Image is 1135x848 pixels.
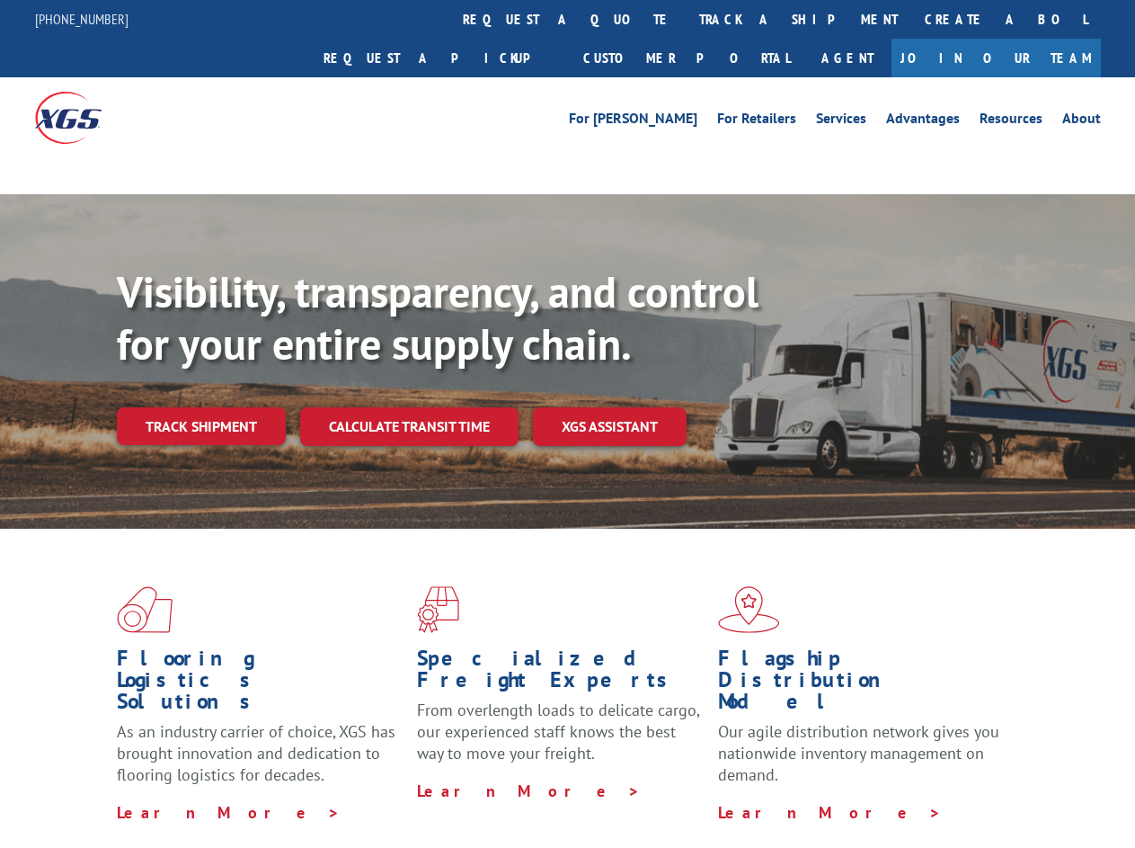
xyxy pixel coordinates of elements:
a: Learn More > [117,802,341,823]
a: Track shipment [117,407,286,445]
a: For [PERSON_NAME] [569,112,697,131]
a: Request a pickup [310,39,570,77]
h1: Flooring Logistics Solutions [117,647,403,721]
a: Calculate transit time [300,407,519,446]
a: Join Our Team [891,39,1101,77]
a: Resources [980,112,1042,131]
a: Customer Portal [570,39,803,77]
img: xgs-icon-flagship-distribution-model-red [718,586,780,633]
p: From overlength loads to delicate cargo, our experienced staff knows the best way to move your fr... [417,700,704,780]
a: Learn More > [718,802,942,823]
span: As an industry carrier of choice, XGS has brought innovation and dedication to flooring logistics... [117,721,395,785]
img: xgs-icon-focused-on-flooring-red [417,586,459,633]
span: Our agile distribution network gives you nationwide inventory management on demand. [718,721,999,785]
a: [PHONE_NUMBER] [35,10,129,28]
img: xgs-icon-total-supply-chain-intelligence-red [117,586,173,633]
a: Agent [803,39,891,77]
a: About [1062,112,1101,131]
a: Advantages [886,112,960,131]
a: For Retailers [717,112,796,131]
b: Visibility, transparency, and control for your entire supply chain. [117,263,758,371]
h1: Flagship Distribution Model [718,647,1005,721]
a: Learn More > [417,781,641,801]
a: Services [816,112,866,131]
h1: Specialized Freight Experts [417,647,704,700]
a: XGS ASSISTANT [533,407,687,446]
